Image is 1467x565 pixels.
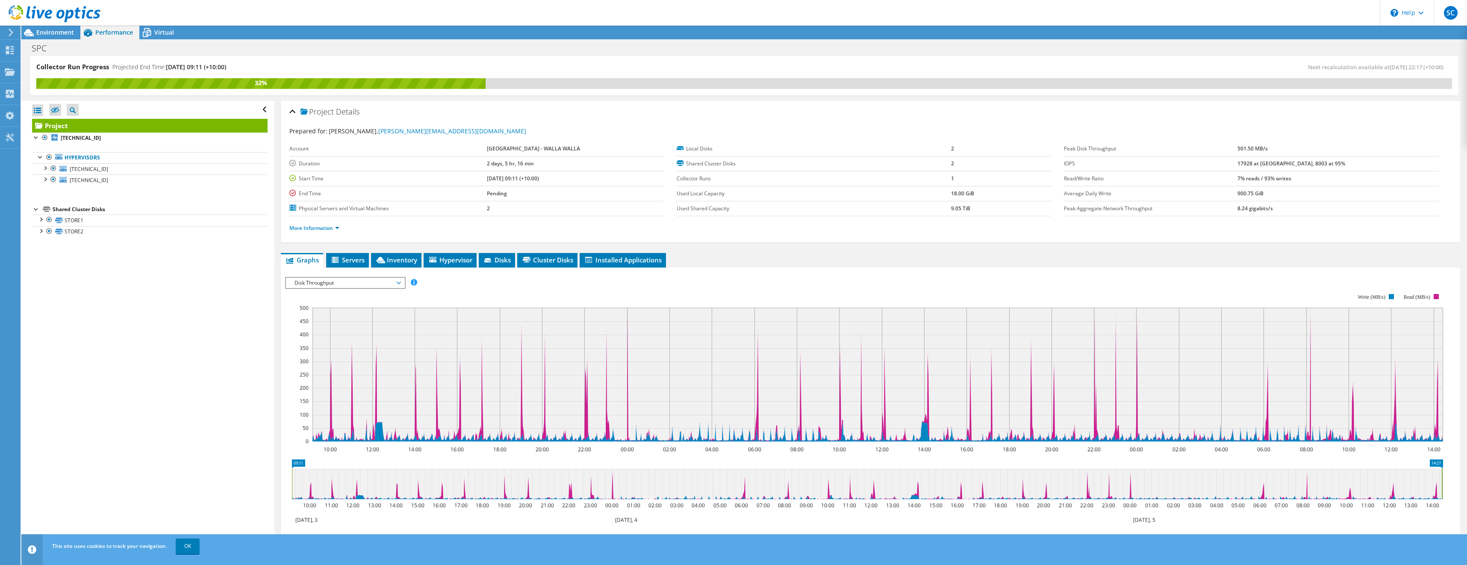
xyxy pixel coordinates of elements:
[1390,63,1443,71] span: [DATE] 22:17 (+10:00)
[487,145,580,152] b: [GEOGRAPHIC_DATA] - WALLA WALLA
[300,344,309,352] text: 350
[95,28,133,36] span: Performance
[432,502,445,509] text: 16:00
[1382,502,1396,509] text: 12:00
[518,502,532,509] text: 20:00
[1342,446,1355,453] text: 10:00
[713,502,726,509] text: 05:00
[1064,174,1237,183] label: Read/Write Ratio
[1390,9,1398,17] svg: \n
[1299,446,1313,453] text: 08:00
[1237,190,1264,197] b: 900.75 GiB
[670,502,683,509] text: 03:00
[52,542,167,550] span: This site uses cookies to track your navigation.
[289,159,487,168] label: Duration
[1064,159,1237,168] label: IOPS
[907,502,920,509] text: 14:00
[1444,6,1458,20] span: SC
[648,502,661,509] text: 02:00
[821,502,834,509] text: 10:00
[1253,502,1266,509] text: 06:00
[32,119,268,132] a: Project
[1237,175,1291,182] b: 7% reads / 93% writes
[521,256,573,264] span: Cluster Disks
[917,446,931,453] text: 14:00
[300,411,309,418] text: 100
[663,446,676,453] text: 02:00
[1361,502,1374,509] text: 11:00
[778,502,791,509] text: 08:00
[677,204,951,213] label: Used Shared Capacity
[748,446,761,453] text: 06:00
[1064,189,1237,198] label: Average Daily Write
[32,132,268,144] a: [TECHNICAL_ID]
[950,502,963,509] text: 16:00
[166,63,226,71] span: [DATE] 09:11 (+10:00)
[483,256,511,264] span: Disks
[1237,145,1268,152] b: 501.50 MB/s
[450,446,463,453] text: 16:00
[1064,144,1237,153] label: Peak Disk Throughput
[1058,502,1072,509] text: 21:00
[1404,502,1417,509] text: 13:00
[677,144,951,153] label: Local Disks
[1214,446,1228,453] text: 04:00
[330,256,365,264] span: Servers
[336,106,359,117] span: Details
[1064,204,1237,213] label: Peak Aggregate Network Throughput
[951,190,974,197] b: 18.00 GiB
[454,502,467,509] text: 17:00
[832,446,845,453] text: 10:00
[1129,446,1143,453] text: 00:00
[705,446,718,453] text: 04:00
[1080,502,1093,509] text: 22:00
[289,144,487,153] label: Account
[300,318,309,325] text: 450
[61,134,101,141] b: [TECHNICAL_ID]
[1384,446,1397,453] text: 12:00
[497,502,510,509] text: 19:00
[677,159,951,168] label: Shared Cluster Disks
[886,502,899,509] text: 13:00
[1231,502,1244,509] text: 05:00
[1145,502,1158,509] text: 01:00
[487,190,507,197] b: Pending
[875,446,888,453] text: 12:00
[1002,446,1016,453] text: 18:00
[346,502,359,509] text: 12:00
[378,127,526,135] a: [PERSON_NAME][EMAIL_ADDRESS][DOMAIN_NAME]
[929,502,942,509] text: 15:00
[290,278,400,288] span: Disk Throughput
[1123,502,1136,509] text: 00:00
[389,502,402,509] text: 14:00
[289,204,487,213] label: Physical Servers and Virtual Machines
[790,446,803,453] text: 08:00
[300,384,309,391] text: 200
[32,163,268,174] a: [TECHNICAL_ID]
[540,502,554,509] text: 21:00
[1296,502,1309,509] text: 08:00
[1317,502,1331,509] text: 09:00
[951,175,954,182] b: 1
[289,174,487,183] label: Start Time
[1172,446,1185,453] text: 02:00
[285,256,319,264] span: Graphs
[1188,502,1201,509] text: 03:00
[1015,502,1028,509] text: 19:00
[300,358,309,365] text: 300
[1257,446,1270,453] text: 06:00
[620,446,633,453] text: 00:00
[300,397,309,405] text: 150
[53,204,268,215] div: Shared Cluster Disks
[303,424,309,432] text: 50
[300,108,334,116] span: Project
[584,256,662,264] span: Installed Applications
[32,226,268,237] a: STORE2
[300,304,309,312] text: 500
[677,174,951,183] label: Collector Runs
[368,502,381,509] text: 13:00
[487,205,490,212] b: 2
[799,502,813,509] text: 09:00
[1274,502,1287,509] text: 07:00
[112,62,226,72] h4: Projected End Time:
